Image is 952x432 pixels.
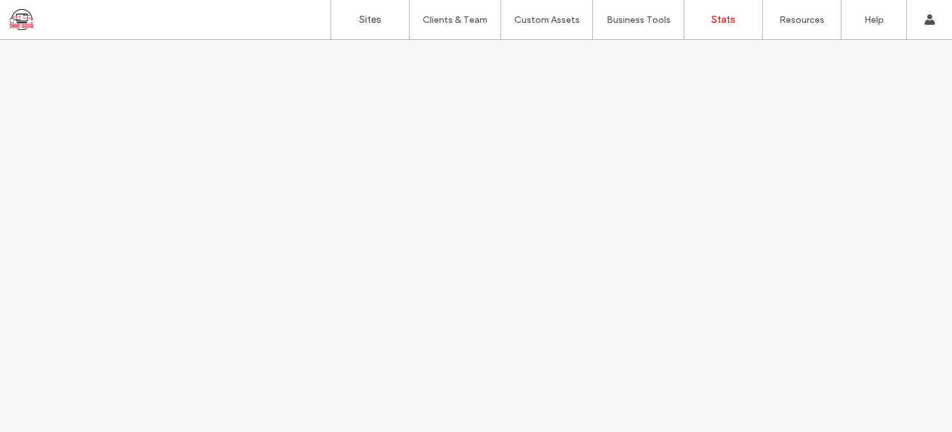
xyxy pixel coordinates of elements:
label: Clients & Team [423,14,487,25]
label: Custom Assets [514,14,580,25]
label: Business Tools [607,14,671,25]
label: Resources [779,14,824,25]
label: Sites [359,14,381,25]
label: Help [864,14,884,25]
label: Stats [711,14,735,25]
